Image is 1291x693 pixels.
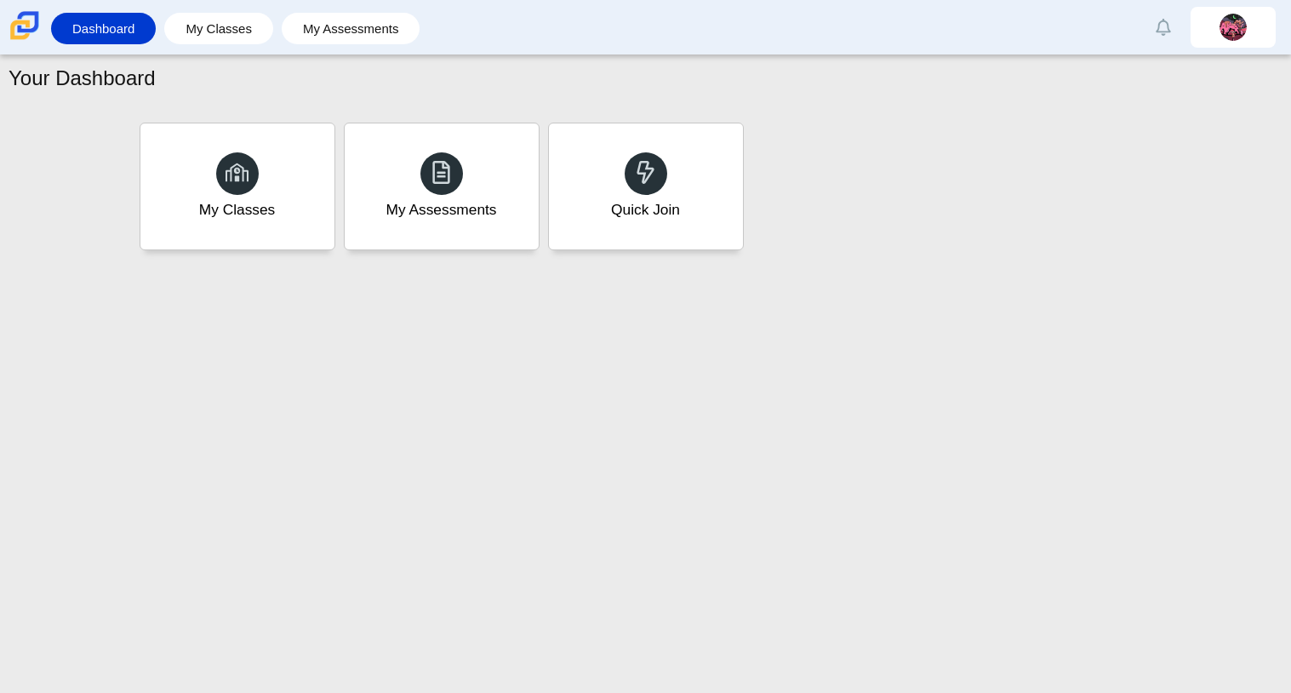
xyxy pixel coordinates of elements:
[60,13,147,44] a: Dashboard
[140,123,335,250] a: My Classes
[1220,14,1247,41] img: tyerine.cullin.IFSScZ
[9,64,156,93] h1: Your Dashboard
[173,13,265,44] a: My Classes
[7,8,43,43] img: Carmen School of Science & Technology
[1191,7,1276,48] a: tyerine.cullin.IFSScZ
[7,31,43,46] a: Carmen School of Science & Technology
[199,199,276,220] div: My Classes
[1145,9,1182,46] a: Alerts
[611,199,680,220] div: Quick Join
[290,13,412,44] a: My Assessments
[386,199,497,220] div: My Assessments
[344,123,540,250] a: My Assessments
[548,123,744,250] a: Quick Join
